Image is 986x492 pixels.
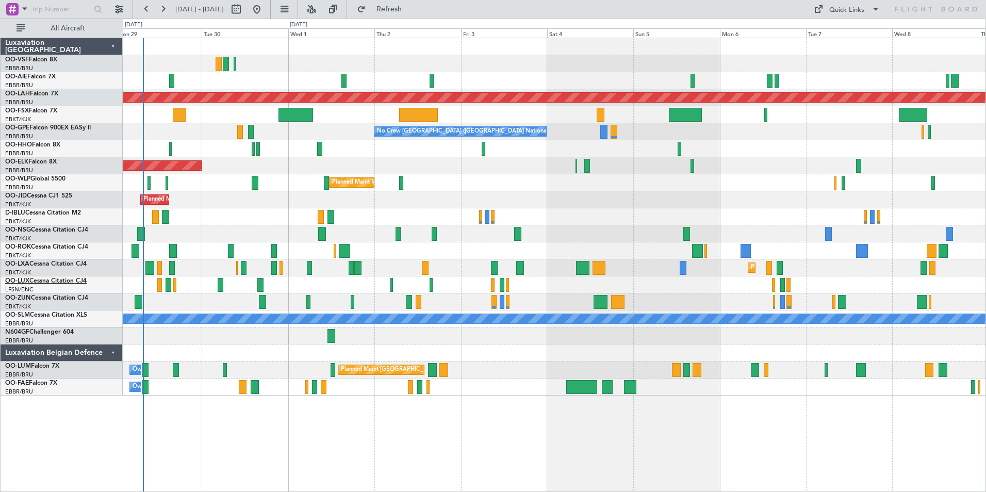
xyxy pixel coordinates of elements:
[5,125,29,131] span: OO-GPE
[547,28,633,38] div: Sat 4
[5,227,31,233] span: OO-NSG
[5,176,65,182] a: OO-WLPGlobal 5500
[5,380,29,386] span: OO-FAE
[5,91,58,97] a: OO-LAHFalcon 7X
[5,210,25,216] span: D-IBLU
[5,278,29,284] span: OO-LUX
[5,388,33,396] a: EBBR/BRU
[374,28,461,38] div: Thu 2
[5,193,27,199] span: OO-JID
[5,320,33,327] a: EBBR/BRU
[5,176,30,182] span: OO-WLP
[5,235,31,242] a: EBKT/KJK
[5,159,57,165] a: OO-ELKFalcon 8X
[461,28,547,38] div: Fri 3
[143,192,264,207] div: Planned Maint Kortrijk-[GEOGRAPHIC_DATA]
[5,184,33,191] a: EBBR/BRU
[377,124,550,139] div: No Crew [GEOGRAPHIC_DATA] ([GEOGRAPHIC_DATA] National)
[806,28,892,38] div: Tue 7
[5,74,56,80] a: OO-AIEFalcon 7X
[633,28,719,38] div: Sun 5
[5,252,31,259] a: EBKT/KJK
[751,260,871,275] div: Planned Maint Kortrijk-[GEOGRAPHIC_DATA]
[5,210,81,216] a: D-IBLUCessna Citation M2
[5,133,33,140] a: EBBR/BRU
[5,57,29,63] span: OO-VSF
[5,193,72,199] a: OO-JIDCessna CJ1 525
[5,74,27,80] span: OO-AIE
[27,25,109,32] span: All Aircraft
[202,28,288,38] div: Tue 30
[5,303,31,310] a: EBKT/KJK
[5,227,88,233] a: OO-NSGCessna Citation CJ4
[5,261,29,267] span: OO-LXA
[5,312,87,318] a: OO-SLMCessna Citation XLS
[11,20,112,37] button: All Aircraft
[5,286,34,293] a: LFSN/ENC
[5,218,31,225] a: EBKT/KJK
[5,159,28,165] span: OO-ELK
[332,175,406,190] div: Planned Maint Milan (Linate)
[5,99,33,106] a: EBBR/BRU
[5,337,33,345] a: EBBR/BRU
[720,28,806,38] div: Mon 6
[5,363,59,369] a: OO-LUMFalcon 7X
[5,64,33,72] a: EBBR/BRU
[809,1,885,18] button: Quick Links
[5,295,31,301] span: OO-ZUN
[368,6,411,13] span: Refresh
[5,125,91,131] a: OO-GPEFalcon 900EX EASy II
[5,167,33,174] a: EBBR/BRU
[5,201,31,208] a: EBKT/KJK
[5,150,33,157] a: EBBR/BRU
[829,5,864,15] div: Quick Links
[133,362,203,378] div: Owner Melsbroek Air Base
[5,116,31,123] a: EBKT/KJK
[5,91,30,97] span: OO-LAH
[5,108,29,114] span: OO-FSX
[5,142,60,148] a: OO-HHOFalcon 8X
[5,312,30,318] span: OO-SLM
[341,362,528,378] div: Planned Maint [GEOGRAPHIC_DATA] ([GEOGRAPHIC_DATA] National)
[5,329,74,335] a: N604GFChallenger 604
[5,295,88,301] a: OO-ZUNCessna Citation CJ4
[5,261,87,267] a: OO-LXACessna Citation CJ4
[5,380,57,386] a: OO-FAEFalcon 7X
[5,371,33,379] a: EBBR/BRU
[5,244,88,250] a: OO-ROKCessna Citation CJ4
[5,108,57,114] a: OO-FSXFalcon 7X
[288,28,374,38] div: Wed 1
[352,1,414,18] button: Refresh
[290,21,307,29] div: [DATE]
[133,379,203,395] div: Owner Melsbroek Air Base
[5,244,31,250] span: OO-ROK
[31,2,91,17] input: Trip Number
[5,363,31,369] span: OO-LUM
[5,142,32,148] span: OO-HHO
[5,329,29,335] span: N604GF
[892,28,978,38] div: Wed 8
[5,57,57,63] a: OO-VSFFalcon 8X
[5,269,31,276] a: EBKT/KJK
[5,278,87,284] a: OO-LUXCessna Citation CJ4
[125,21,142,29] div: [DATE]
[116,28,202,38] div: Mon 29
[5,81,33,89] a: EBBR/BRU
[175,5,224,14] span: [DATE] - [DATE]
